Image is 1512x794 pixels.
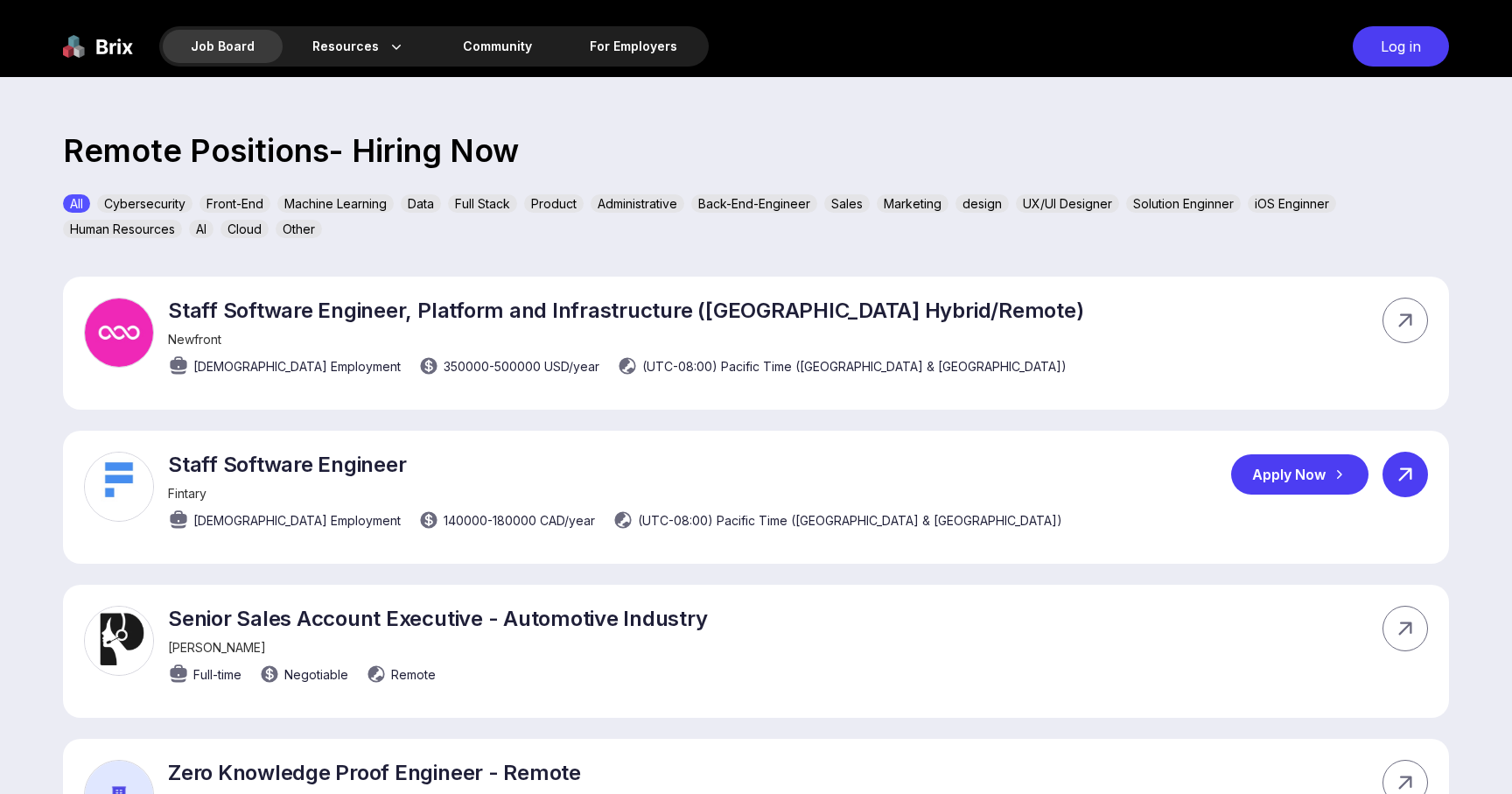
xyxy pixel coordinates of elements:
span: [DEMOGRAPHIC_DATA] Employment [193,511,401,530]
p: Staff Software Engineer [168,452,1062,477]
span: Negotiable [284,665,348,684]
div: Job Board [163,30,283,63]
a: Apply Now [1231,454,1382,495]
p: Senior Sales Account Executive - Automotive Industry [168,606,708,631]
div: All [63,194,90,213]
span: [PERSON_NAME] [168,640,266,655]
div: Sales [824,194,870,213]
div: Cloud [220,220,269,238]
span: Fintary [168,486,206,501]
div: Apply Now [1231,454,1368,495]
span: Remote [391,665,436,684]
span: Newfront [168,332,221,347]
p: Zero Knowledge Proof Engineer - Remote [168,760,919,785]
div: Solution Enginner [1126,194,1241,213]
div: Machine Learning [277,194,394,213]
span: 140000 - 180000 CAD /year [444,511,595,530]
span: 350000 - 500000 USD /year [444,357,599,376]
div: Full Stack [448,194,517,213]
div: Back-End-Engineer [691,194,817,213]
a: Log in [1344,26,1449,67]
div: Human Resources [63,220,182,238]
div: Marketing [877,194,948,213]
div: design [955,194,1009,213]
span: [DEMOGRAPHIC_DATA] Employment [193,357,401,376]
div: Administrative [591,194,684,213]
div: iOS Enginner [1248,194,1336,213]
div: Resources [284,30,433,63]
a: Community [435,30,560,63]
div: Other [276,220,322,238]
span: (UTC-08:00) Pacific Time ([GEOGRAPHIC_DATA] & [GEOGRAPHIC_DATA]) [642,357,1067,376]
p: Staff Software Engineer, Platform and Infrastructure ([GEOGRAPHIC_DATA] Hybrid/Remote) [168,298,1083,323]
span: (UTC-08:00) Pacific Time ([GEOGRAPHIC_DATA] & [GEOGRAPHIC_DATA]) [638,511,1062,530]
div: Cybersecurity [97,194,192,213]
a: For Employers [562,30,705,63]
div: Product [524,194,584,213]
span: Full-time [193,665,241,684]
div: Data [401,194,441,213]
div: AI [189,220,213,238]
div: Log in [1353,26,1449,67]
div: UX/UI Designer [1016,194,1119,213]
div: Front-End [199,194,270,213]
